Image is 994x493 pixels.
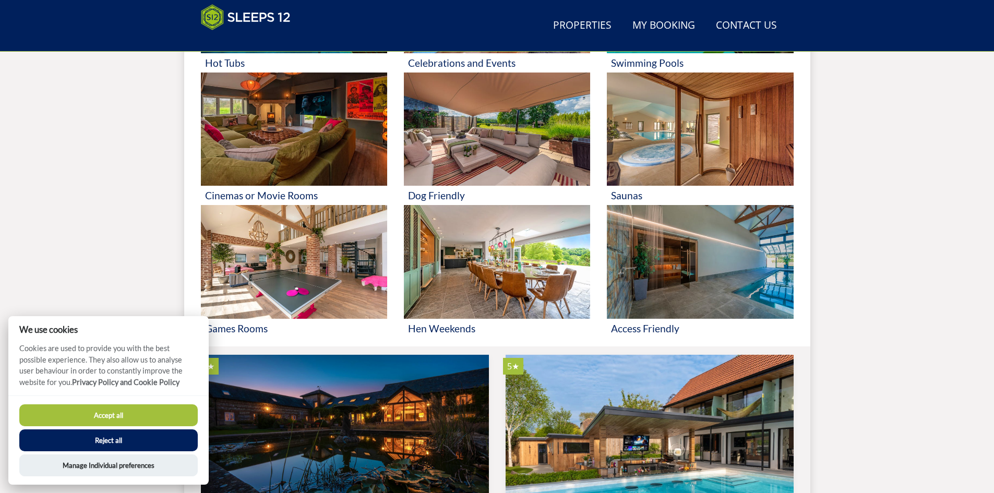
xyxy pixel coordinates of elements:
iframe: Customer reviews powered by Trustpilot [196,37,305,45]
a: 'Games Rooms' - Large Group Accommodation Holiday Ideas Games Rooms [201,205,387,338]
a: 'Saunas' - Large Group Accommodation Holiday Ideas Saunas [607,73,793,206]
h3: Cinemas or Movie Rooms [205,190,383,201]
a: Contact Us [712,14,781,38]
a: 'Cinemas or Movie Rooms' - Large Group Accommodation Holiday Ideas Cinemas or Movie Rooms [201,73,387,206]
h3: Dog Friendly [408,190,586,201]
a: Properties [549,14,616,38]
a: 'Hen Weekends' - Large Group Accommodation Holiday Ideas Hen Weekends [404,205,590,338]
button: Accept all [19,404,198,426]
img: 'Saunas' - Large Group Accommodation Holiday Ideas [607,73,793,186]
a: My Booking [628,14,699,38]
span: Bluewater has a 5 star rating under the Quality in Tourism Scheme [507,360,519,372]
img: 'Hen Weekends' - Large Group Accommodation Holiday Ideas [404,205,590,319]
h2: We use cookies [8,324,209,334]
h3: Access Friendly [611,323,789,334]
button: Manage Individual preferences [19,454,198,476]
img: 'Access Friendly' - Large Group Accommodation Holiday Ideas [607,205,793,319]
a: 'Access Friendly' - Large Group Accommodation Holiday Ideas Access Friendly [607,205,793,338]
h3: Hen Weekends [408,323,586,334]
img: 'Dog Friendly' - Large Group Accommodation Holiday Ideas [404,73,590,186]
h3: Swimming Pools [611,57,789,68]
h3: Celebrations and Events [408,57,586,68]
h3: Hot Tubs [205,57,383,68]
a: 'Dog Friendly' - Large Group Accommodation Holiday Ideas Dog Friendly [404,73,590,206]
h3: Saunas [611,190,789,201]
h3: Games Rooms [205,323,383,334]
img: Sleeps 12 [201,4,291,30]
img: 'Cinemas or Movie Rooms' - Large Group Accommodation Holiday Ideas [201,73,387,186]
img: 'Games Rooms' - Large Group Accommodation Holiday Ideas [201,205,387,319]
button: Reject all [19,429,198,451]
a: Privacy Policy and Cookie Policy [72,378,179,387]
p: Cookies are used to provide you with the best possible experience. They also allow us to analyse ... [8,343,209,395]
